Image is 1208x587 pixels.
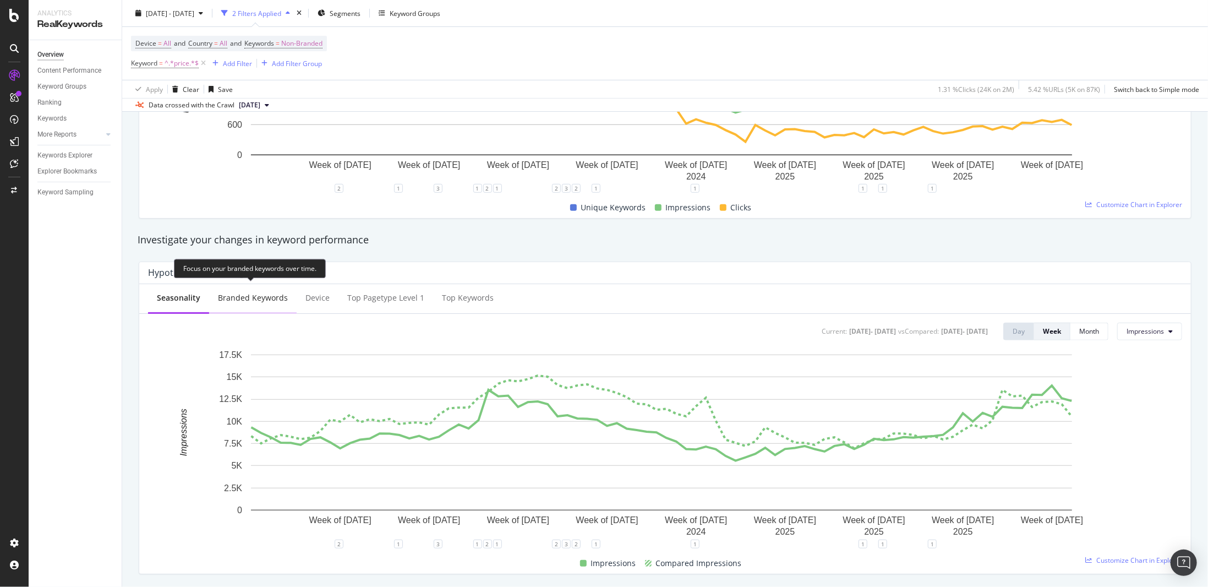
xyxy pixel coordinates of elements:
div: 1.31 % Clicks ( 24K on 2M ) [938,84,1014,94]
text: 7.5K [224,439,242,448]
text: 600 [227,120,242,129]
button: Day [1003,323,1034,340]
span: and [230,39,242,48]
div: Month [1079,327,1099,336]
span: = [214,39,218,48]
div: 1 [473,540,482,548]
span: Customize Chart in Explorer [1096,200,1182,209]
div: 1 [592,540,600,548]
div: [DATE] - [DATE] [941,327,988,336]
text: Week of [DATE] [665,161,727,170]
div: Add Filter [223,58,252,68]
text: 0 [237,506,242,515]
a: Keywords [37,113,114,124]
div: Analytics [37,9,113,18]
span: Non-Branded [281,36,323,51]
button: Impressions [1117,323,1182,340]
div: 2 [483,540,492,548]
div: Day [1013,327,1025,336]
div: 3 [434,184,442,193]
text: Week of [DATE] [398,161,460,170]
div: Keyword Groups [37,81,86,93]
div: 1 [691,184,699,193]
div: [DATE] - [DATE] [849,327,896,336]
span: Keywords [244,39,274,48]
div: Top pagetype Level 1 [347,292,424,303]
text: Week of [DATE] [1021,515,1083,525]
div: 2 [335,540,343,548]
span: Compared Impressions [656,557,742,570]
button: Month [1070,323,1108,340]
div: Ranking [37,97,62,108]
button: Add Filter Group [257,57,322,70]
span: Keyword [131,58,157,68]
div: 1 [473,184,482,193]
div: 2 [483,184,492,193]
div: 1 [878,184,887,193]
span: Impressions [666,201,711,214]
div: More Reports [37,129,76,140]
a: Customize Chart in Explorer [1085,200,1182,209]
div: 1 [878,540,887,548]
text: Week of [DATE] [576,161,638,170]
div: 1 [859,540,867,548]
text: Impressions [179,409,188,456]
text: Week of [DATE] [932,515,994,525]
text: 2025 [775,527,795,536]
button: Switch back to Simple mode [1109,80,1199,98]
span: and [174,39,185,48]
text: 17.5K [219,350,242,360]
span: Country [188,39,212,48]
div: Clear [183,84,199,94]
div: 1 [691,540,699,548]
div: Explorer Bookmarks [37,166,97,177]
span: Customize Chart in Explorer [1096,556,1182,565]
text: 2024 [686,527,706,536]
button: Keyword Groups [374,4,445,22]
div: 1 [394,540,403,548]
text: Week of [DATE] [1021,161,1083,170]
div: 5.42 % URLs ( 5K on 87K ) [1028,84,1100,94]
text: 2025 [953,527,973,536]
div: 2 Filters Applied [232,8,281,18]
text: Week of [DATE] [754,161,816,170]
span: Clicks [731,201,752,214]
span: = [159,58,163,68]
text: Week of [DATE] [487,515,549,525]
button: Save [204,80,233,98]
div: 1 [493,184,502,193]
text: Week of [DATE] [398,515,460,525]
button: Clear [168,80,199,98]
text: 2025 [864,172,884,182]
div: 3 [562,184,571,193]
a: Content Performance [37,65,114,77]
text: 2024 [686,172,706,182]
div: Current: [822,327,847,336]
text: Week of [DATE] [843,515,905,525]
text: 5K [231,461,242,470]
div: 2 [572,184,581,193]
svg: A chart. [148,349,1174,544]
div: 2 [552,540,561,548]
button: Apply [131,80,163,98]
text: 0 [237,150,242,160]
div: Keyword Sampling [37,187,94,198]
text: Week of [DATE] [843,161,905,170]
span: Unique Keywords [581,201,646,214]
text: 2025 [864,527,884,536]
div: 1 [928,184,937,193]
text: 10K [227,417,243,426]
button: Add Filter [208,57,252,70]
button: Week [1034,323,1070,340]
div: 3 [434,540,442,548]
text: 2025 [775,172,795,182]
a: Explorer Bookmarks [37,166,114,177]
div: Keywords [37,113,67,124]
div: times [294,8,304,19]
text: Week of [DATE] [487,161,549,170]
text: Week of [DATE] [576,515,638,525]
div: Save [218,84,233,94]
div: Data crossed with the Crawl [149,100,234,110]
div: 1 [928,540,937,548]
div: 3 [562,540,571,548]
